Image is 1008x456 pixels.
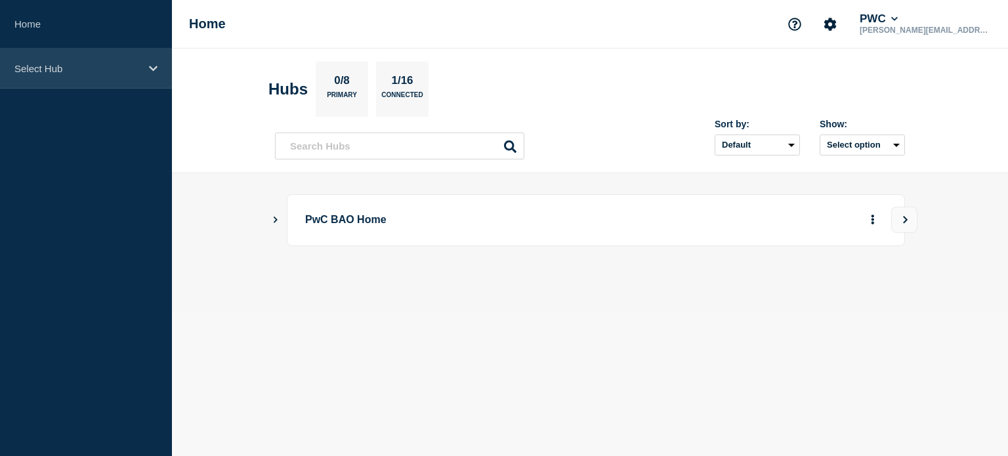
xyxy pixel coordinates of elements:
h1: Home [189,16,226,31]
p: Primary [327,91,357,105]
input: Search Hubs [275,133,524,159]
button: Select option [820,135,905,155]
button: PWC [857,12,900,26]
div: Show: [820,119,905,129]
p: Select Hub [14,63,140,74]
p: [PERSON_NAME][EMAIL_ADDRESS][PERSON_NAME][DOMAIN_NAME] [857,26,994,35]
button: Support [781,10,808,38]
button: Show Connected Hubs [272,215,279,225]
p: 0/8 [329,74,355,91]
button: Account settings [816,10,844,38]
p: 1/16 [387,74,418,91]
p: PwC BAO Home [305,208,668,232]
select: Sort by [715,135,800,155]
h2: Hubs [268,80,308,98]
div: Sort by: [715,119,800,129]
button: More actions [864,208,881,232]
p: Connected [381,91,423,105]
button: View [891,207,917,233]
